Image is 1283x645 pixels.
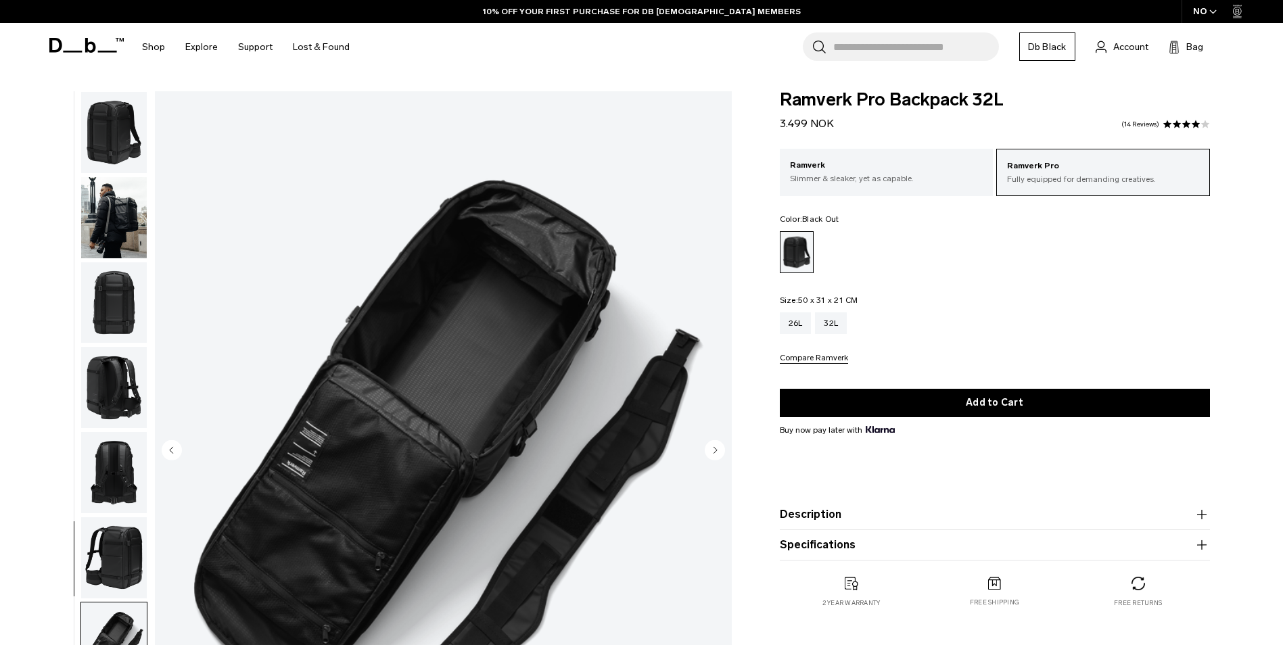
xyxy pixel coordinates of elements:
img: {"height" => 20, "alt" => "Klarna"} [866,426,895,433]
span: 50 x 31 x 21 CM [798,295,858,305]
span: Bag [1186,40,1203,54]
button: Ramverk Pro Backpack 32L Black Out [80,431,147,514]
legend: Color: [780,215,839,223]
a: Account [1096,39,1148,55]
a: Explore [185,23,218,71]
span: 3.499 NOK [780,117,834,130]
button: Ramverk Pro Backpack 32L Black Out [80,262,147,344]
button: Compare Ramverk [780,354,848,364]
legend: Size: [780,296,858,304]
p: Fully equipped for demanding creatives. [1007,173,1199,185]
button: Ramverk Pro Backpack 32L Black Out [80,91,147,174]
a: Black Out [780,231,814,273]
a: Ramverk Slimmer & sleaker, yet as capable. [780,149,994,195]
button: Bag [1169,39,1203,55]
a: Db Black [1019,32,1075,61]
a: Lost & Found [293,23,350,71]
span: Ramverk Pro Backpack 32L [780,91,1210,109]
img: Ramverk Pro Backpack 32L Black Out [81,177,147,258]
a: Shop [142,23,165,71]
img: Ramverk Pro Backpack 32L Black Out [81,262,147,343]
p: Free shipping [970,598,1019,607]
span: Account [1113,40,1148,54]
img: Ramverk Pro Backpack 32L Black Out [81,432,147,513]
a: 10% OFF YOUR FIRST PURCHASE FOR DB [DEMOGRAPHIC_DATA] MEMBERS [483,5,801,18]
a: 26L [780,312,812,334]
p: Slimmer & sleaker, yet as capable. [790,172,983,185]
button: Ramverk Pro Backpack 32L Black Out [80,517,147,599]
p: Free returns [1114,598,1162,608]
button: Add to Cart [780,389,1210,417]
p: 2 year warranty [822,598,881,608]
a: 14 reviews [1121,121,1159,128]
img: Ramverk Pro Backpack 32L Black Out [81,347,147,428]
img: Ramverk Pro Backpack 32L Black Out [81,92,147,173]
a: 32L [815,312,847,334]
nav: Main Navigation [132,23,360,71]
button: Ramverk Pro Backpack 32L Black Out [80,176,147,259]
button: Ramverk Pro Backpack 32L Black Out [80,346,147,429]
img: Ramverk Pro Backpack 32L Black Out [81,517,147,598]
span: Buy now pay later with [780,424,895,436]
p: Ramverk [790,159,983,172]
button: Previous slide [162,439,182,462]
button: Description [780,506,1210,523]
p: Ramverk Pro [1007,160,1199,173]
span: Black Out [802,214,839,224]
a: Support [238,23,273,71]
button: Specifications [780,537,1210,553]
button: Next slide [705,439,725,462]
